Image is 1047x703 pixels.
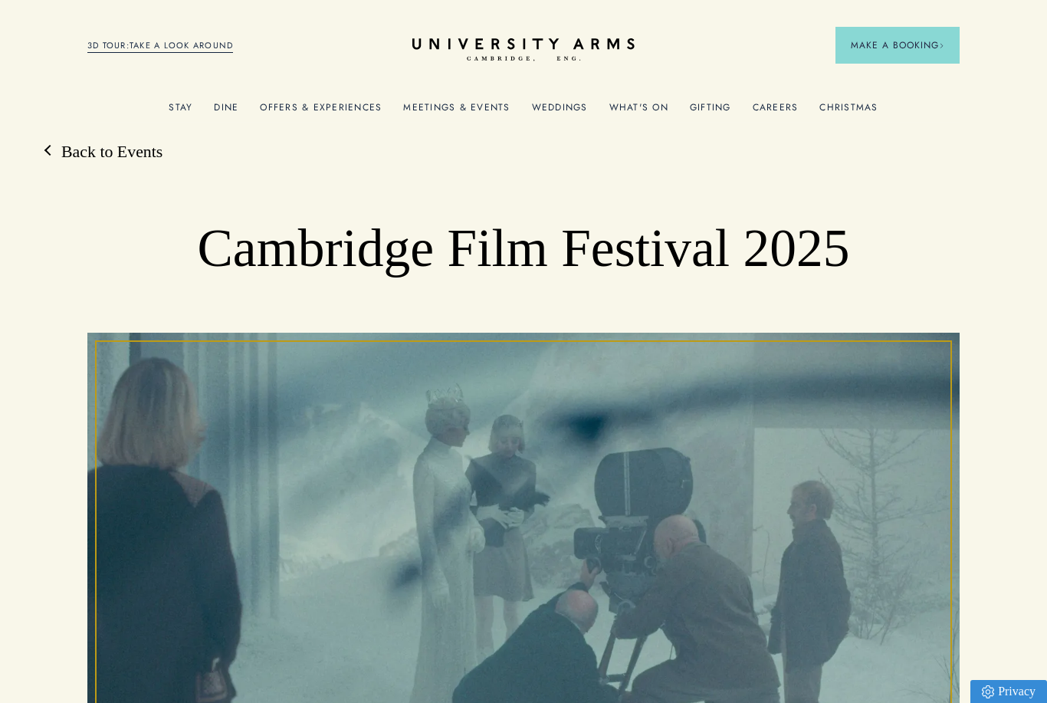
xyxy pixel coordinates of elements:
[835,27,960,64] button: Make a BookingArrow icon
[214,102,238,122] a: Dine
[532,102,588,122] a: Weddings
[46,141,162,164] a: Back to Events
[169,102,192,122] a: Stay
[260,102,382,122] a: Offers & Experiences
[819,102,878,122] a: Christmas
[175,217,873,281] h1: Cambridge Film Festival 2025
[412,38,635,62] a: Home
[970,680,1047,703] a: Privacy
[753,102,799,122] a: Careers
[939,43,944,48] img: Arrow icon
[982,685,994,698] img: Privacy
[690,102,731,122] a: Gifting
[87,39,234,53] a: 3D TOUR:TAKE A LOOK AROUND
[403,102,510,122] a: Meetings & Events
[609,102,668,122] a: What's On
[851,38,944,52] span: Make a Booking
